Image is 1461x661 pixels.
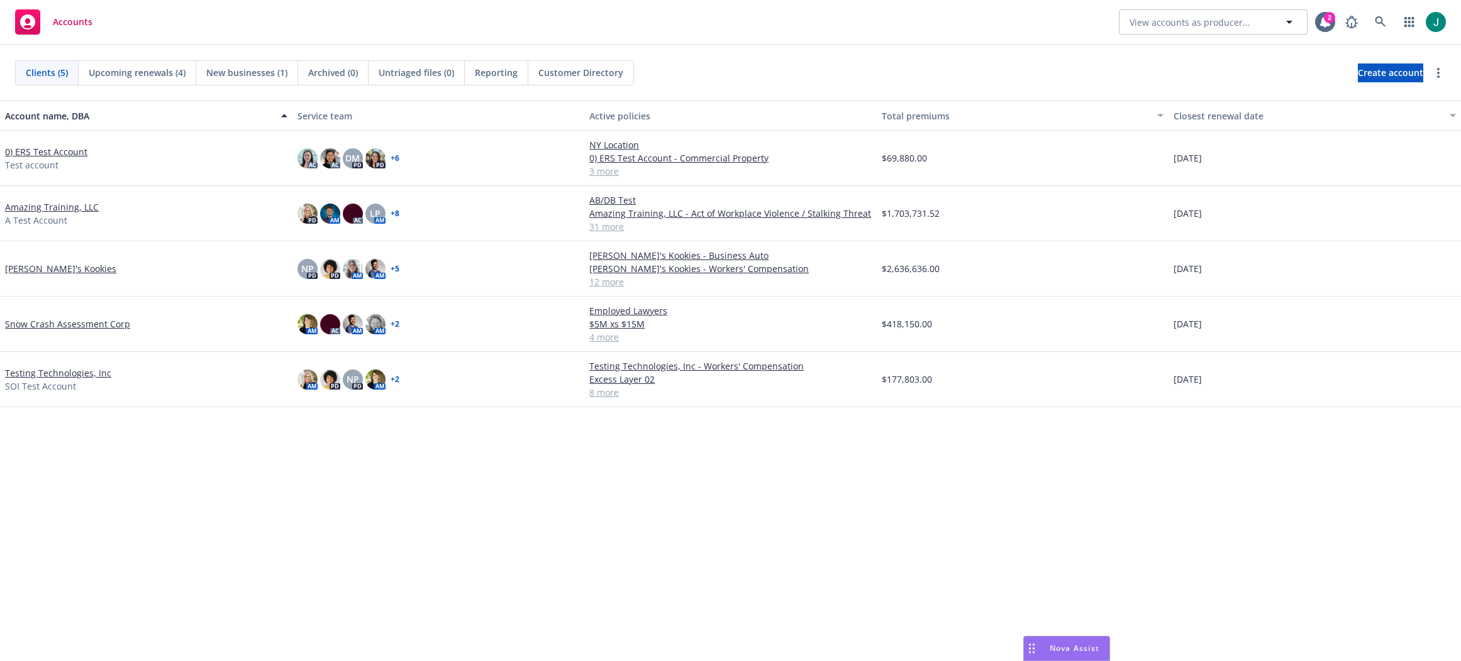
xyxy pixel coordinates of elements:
a: + 2 [391,376,399,383]
button: Nova Assist [1023,636,1110,661]
button: Total premiums [877,101,1169,131]
span: NP [301,262,314,275]
img: photo [343,204,363,224]
img: photo [320,369,340,390]
img: photo [365,314,386,334]
span: SOI Test Account [5,380,76,393]
span: [DATE] [1174,207,1202,220]
span: [DATE] [1174,317,1202,330]
span: Upcoming renewals (4) [89,66,186,79]
div: Total premiums [882,109,1150,123]
a: + 2 [391,320,399,328]
span: $177,803.00 [882,373,932,386]
div: Account name, DBA [5,109,274,123]
img: photo [297,204,318,224]
a: Testing Technologies, Inc [5,366,111,380]
span: [DATE] [1174,262,1202,275]
a: Testing Technologies, Inc - Workers' Compensation [589,359,872,373]
span: NP [347,373,359,386]
img: photo [297,314,318,334]
a: 3 more [589,165,872,178]
img: photo [297,369,318,390]
a: [PERSON_NAME]'s Kookies - Workers' Compensation [589,262,872,275]
img: photo [320,148,340,168]
span: $69,880.00 [882,151,927,165]
a: + 6 [391,155,399,162]
div: Service team [297,109,580,123]
div: 2 [1324,12,1335,23]
span: [DATE] [1174,373,1202,386]
a: NY Location [589,138,872,151]
div: Closest renewal date [1174,109,1442,123]
img: photo [1426,12,1446,32]
a: 0) ERS Test Account - Commercial Property [589,151,872,165]
button: Closest renewal date [1169,101,1461,131]
a: Search [1368,9,1393,35]
span: DM [345,151,360,165]
img: photo [365,369,386,390]
span: $418,150.00 [882,317,932,330]
img: photo [343,314,363,334]
button: View accounts as producer... [1119,9,1308,35]
img: photo [365,148,386,168]
a: 31 more [589,220,872,233]
span: Test account [5,158,58,172]
a: [PERSON_NAME]'s Kookies [5,262,116,275]
span: $2,636,636.00 [882,262,940,275]
a: more [1431,65,1446,80]
span: Archived (0) [308,66,358,79]
span: Customer Directory [538,66,623,79]
a: Switch app [1397,9,1422,35]
a: Amazing Training, LLC [5,200,99,214]
img: photo [320,259,340,279]
span: A Test Account [5,214,67,227]
a: + 5 [391,265,399,273]
span: Untriaged files (0) [379,66,454,79]
span: Nova Assist [1050,643,1099,653]
a: Amazing Training, LLC - Act of Workplace Violence / Stalking Threat [589,207,872,220]
span: Reporting [475,66,518,79]
a: 0) ERS Test Account [5,145,87,158]
img: photo [297,148,318,168]
div: Active policies [589,109,872,123]
a: 12 more [589,275,872,288]
a: [PERSON_NAME]'s Kookies - Business Auto [589,249,872,262]
span: Clients (5) [26,66,68,79]
button: Service team [292,101,585,131]
span: $1,703,731.52 [882,207,940,220]
a: Snow Crash Assessment Corp [5,317,130,330]
span: Accounts [53,17,92,27]
a: Employed Lawyers [589,304,872,317]
img: photo [320,314,340,334]
a: Create account [1358,63,1423,82]
a: Accounts [10,4,97,40]
a: + 8 [391,210,399,217]
span: View accounts as producer... [1130,16,1250,29]
span: [DATE] [1174,151,1202,165]
span: Create account [1358,61,1423,85]
a: Excess Layer 02 [589,373,872,386]
img: photo [365,259,386,279]
span: New businesses (1) [206,66,287,79]
a: $5M xs $15M [589,317,872,330]
img: photo [320,204,340,224]
img: photo [343,259,363,279]
button: Active policies [584,101,877,131]
div: Drag to move [1024,636,1040,660]
a: 8 more [589,386,872,399]
span: LP [370,207,381,220]
a: 4 more [589,330,872,344]
a: AB/DB Test [589,194,872,207]
a: Report a Bug [1339,9,1364,35]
